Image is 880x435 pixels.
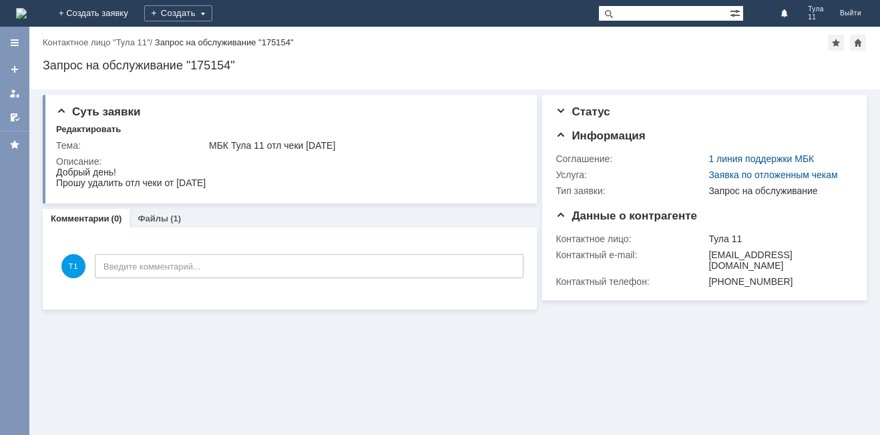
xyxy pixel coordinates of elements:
span: Данные о контрагенте [556,209,697,222]
div: Описание: [56,156,521,167]
div: Запрос на обслуживание [708,185,847,196]
a: 1 линия поддержки МБК [708,153,814,164]
span: Т1 [61,254,85,278]
a: Мои согласования [4,107,25,128]
div: Тула 11 [708,234,847,244]
div: Тип заявки: [556,185,706,196]
div: [PHONE_NUMBER] [708,276,847,287]
div: МБК Тула 11 отл чеки [DATE] [209,140,519,151]
div: (0) [112,213,122,224]
span: Статус [556,105,610,118]
div: Редактировать [56,124,121,135]
div: Запрос на обслуживание "175154" [155,37,294,47]
a: Заявка по отложенным чекам [708,169,837,180]
a: Комментарии [51,213,109,224]
div: Тема: [56,140,206,151]
div: Услуга: [556,169,706,180]
span: Расширенный поиск [730,6,743,19]
div: Запрос на обслуживание "175154" [43,59,867,72]
a: Контактное лицо "Тула 11" [43,37,150,47]
div: Соглашение: [556,153,706,164]
img: logo [16,8,27,19]
a: Создать заявку [4,59,25,80]
a: Перейти на домашнюю страницу [16,8,27,19]
a: Файлы [138,213,168,224]
a: Мои заявки [4,83,25,104]
div: / [43,37,155,47]
div: Создать [144,5,212,21]
div: [EMAIL_ADDRESS][DOMAIN_NAME] [708,250,847,271]
div: Сделать домашней страницей [850,35,866,51]
div: Контактный e-mail: [556,250,706,260]
span: Тула [808,5,824,13]
div: Контактный телефон: [556,276,706,287]
span: 11 [808,13,824,21]
span: Информация [556,129,645,142]
div: (1) [170,213,181,224]
span: Суть заявки [56,105,140,118]
div: Контактное лицо: [556,234,706,244]
div: Добавить в избранное [828,35,844,51]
